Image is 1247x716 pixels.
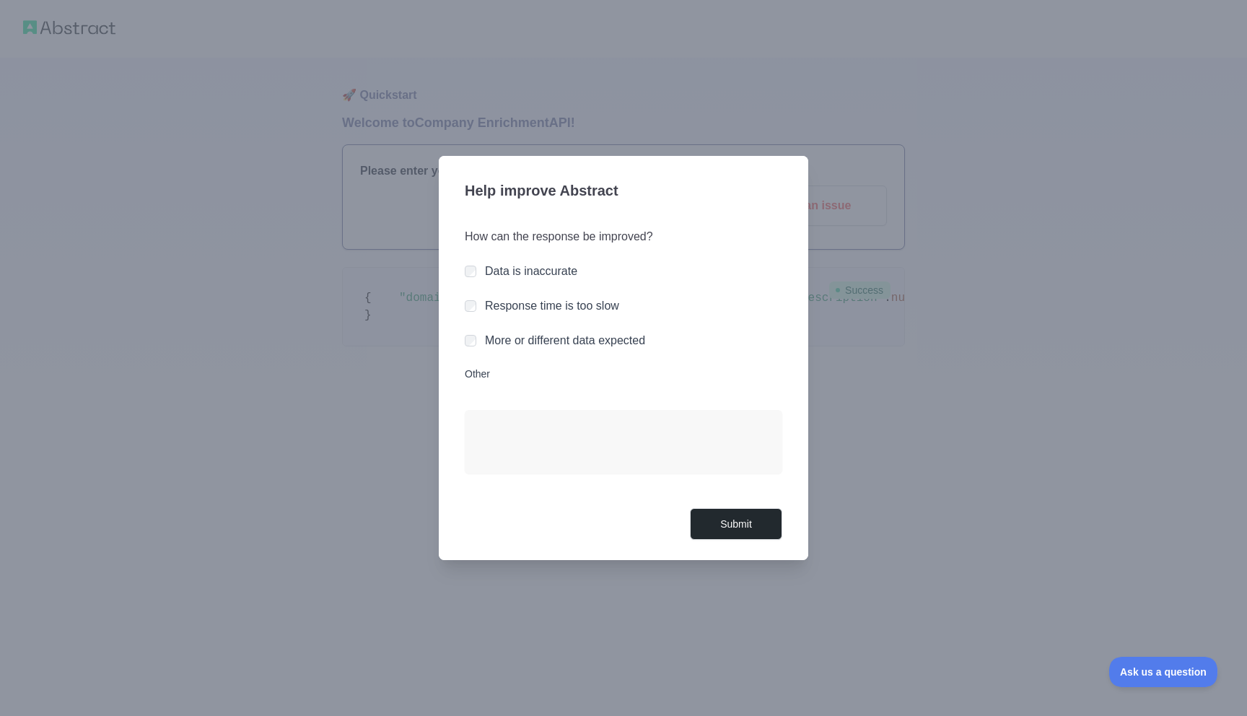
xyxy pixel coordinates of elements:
label: More or different data expected [485,334,645,346]
h3: Help improve Abstract [465,173,782,211]
label: Data is inaccurate [485,265,577,277]
iframe: Toggle Customer Support [1109,657,1218,687]
h3: How can the response be improved? [465,228,782,245]
button: Submit [690,508,782,541]
label: Response time is too slow [485,300,619,312]
label: Other [465,367,782,381]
